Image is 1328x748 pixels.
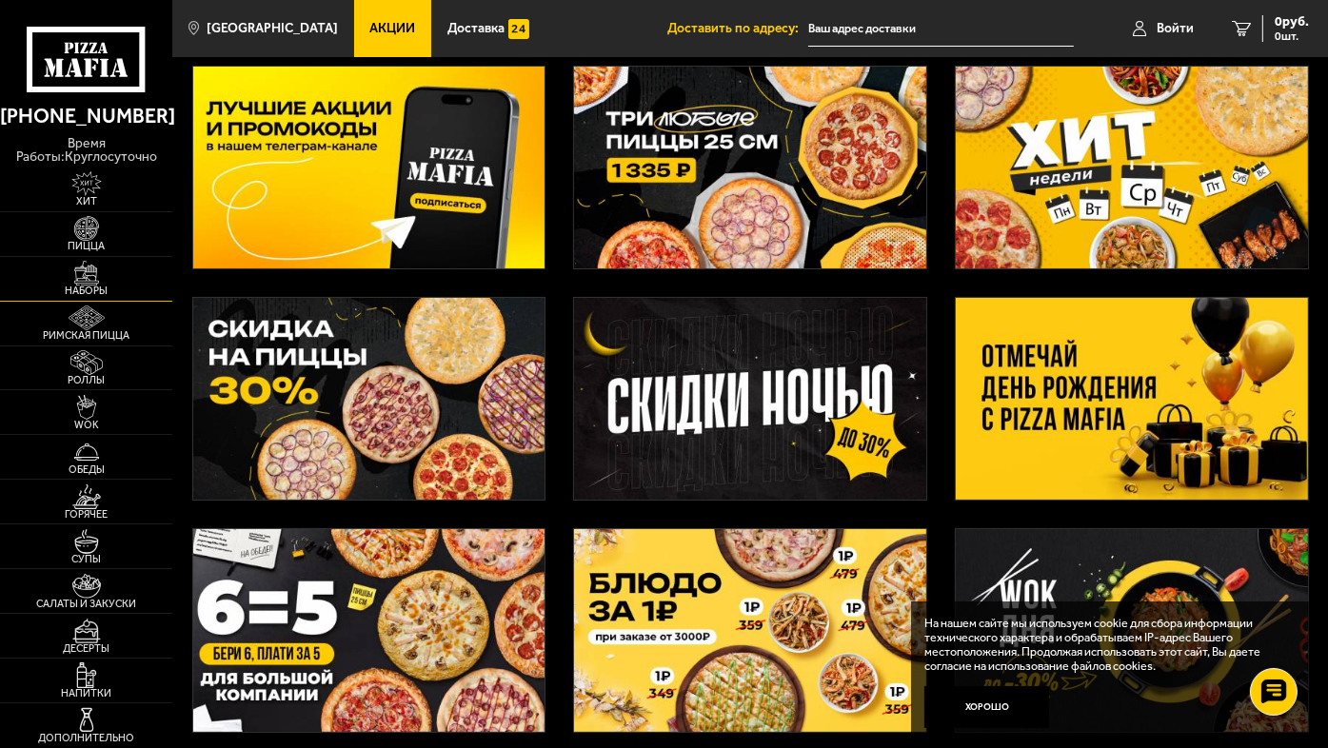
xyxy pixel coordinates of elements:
[1157,22,1194,35] span: Войти
[924,686,1049,728] button: Хорошо
[924,616,1283,673] p: На нашем сайте мы используем cookie для сбора информации технического характера и обрабатываем IP...
[1275,30,1309,42] span: 0 шт.
[667,22,808,35] span: Доставить по адресу:
[207,22,338,35] span: [GEOGRAPHIC_DATA]
[1275,15,1309,29] span: 0 руб.
[370,22,416,35] span: Акции
[447,22,505,35] span: Доставка
[508,19,529,40] img: 15daf4d41897b9f0e9f617042186c801.svg
[808,11,1074,47] input: Ваш адрес доставки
